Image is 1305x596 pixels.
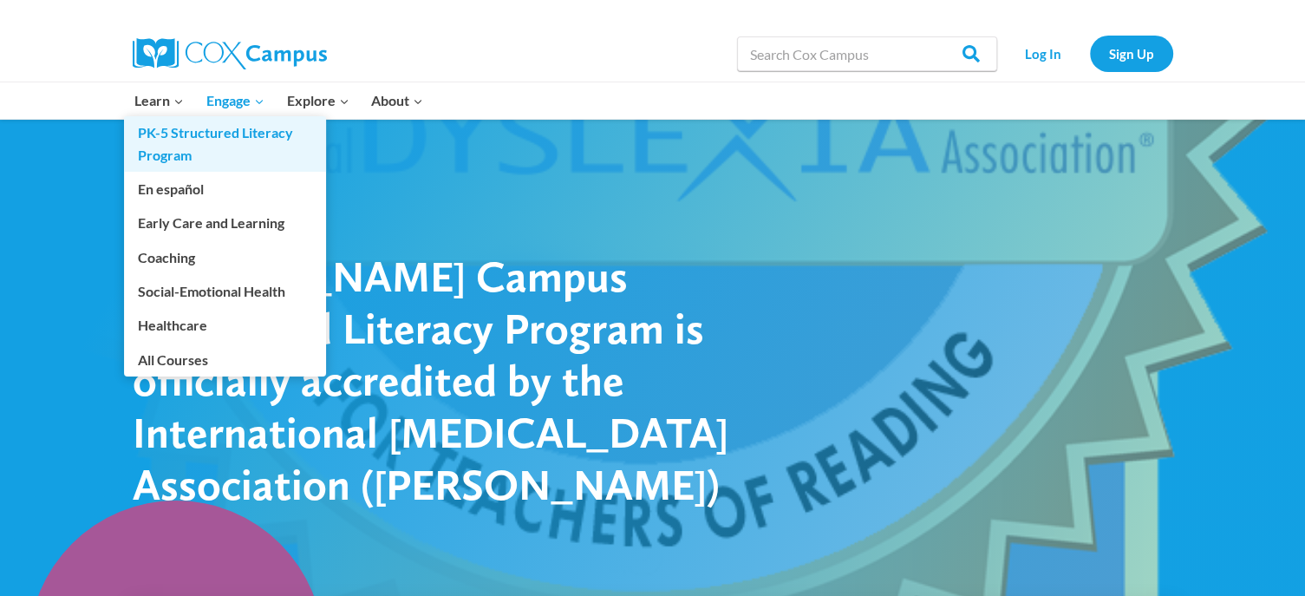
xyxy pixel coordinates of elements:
[124,309,326,342] a: Healthcare
[124,82,196,119] button: Child menu of Learn
[1006,36,1081,71] a: Log In
[276,82,361,119] button: Child menu of Explore
[360,82,434,119] button: Child menu of About
[124,275,326,308] a: Social-Emotional Health
[195,82,276,119] button: Child menu of Engage
[124,206,326,239] a: Early Care and Learning
[1006,36,1173,71] nav: Secondary Navigation
[737,36,997,71] input: Search Cox Campus
[124,240,326,273] a: Coaching
[1090,36,1173,71] a: Sign Up
[124,173,326,206] a: En español
[133,38,327,69] img: Cox Campus
[124,343,326,376] a: All Courses
[133,250,740,510] h1: [PERSON_NAME] Campus Structured Literacy Program is officially accredited by the International [M...
[124,116,326,172] a: PK-5 Structured Literacy Program
[124,82,434,119] nav: Primary Navigation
